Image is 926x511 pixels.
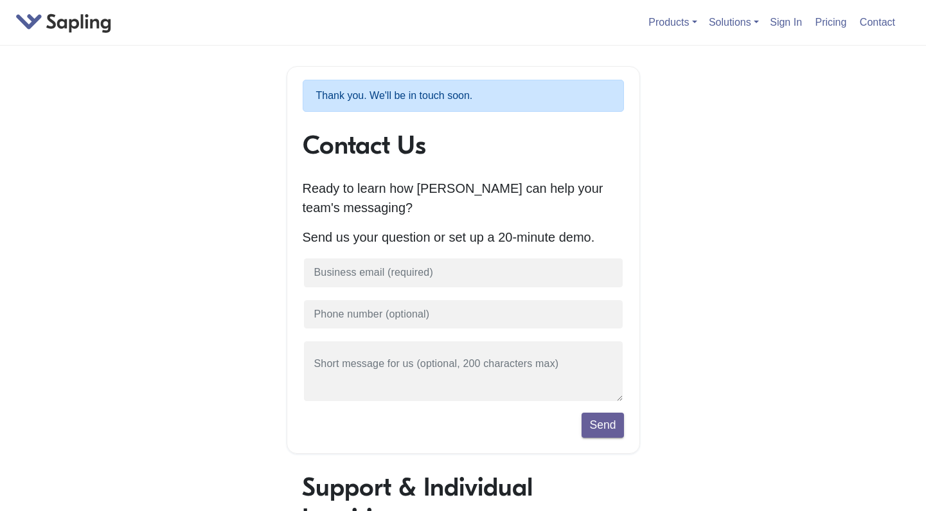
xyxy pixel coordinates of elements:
a: Solutions [709,17,759,28]
a: Sign In [765,12,807,33]
input: Phone number (optional) [303,299,624,330]
p: Send us your question or set up a 20-minute demo. [303,228,624,247]
h1: Contact Us [303,130,624,161]
a: Contact [855,12,900,33]
a: Pricing [810,12,852,33]
p: Ready to learn how [PERSON_NAME] can help your team's messaging? [303,179,624,217]
input: Business email (required) [303,257,624,289]
a: Products [648,17,697,28]
p: Thank you. We'll be in touch soon. [303,80,624,112]
button: Send [582,413,623,437]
